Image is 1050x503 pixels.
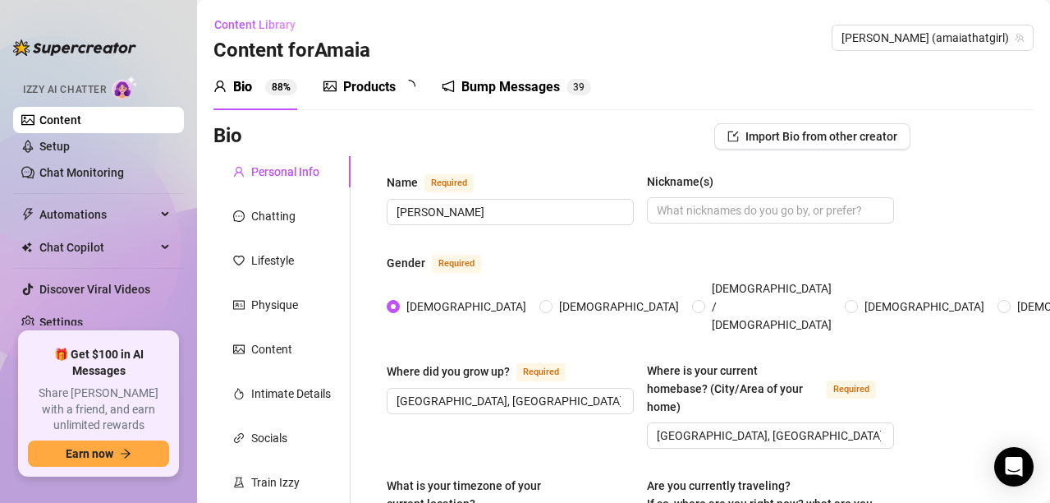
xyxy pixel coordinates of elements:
span: Required [432,255,481,273]
span: [DEMOGRAPHIC_DATA] / [DEMOGRAPHIC_DATA] [705,279,838,334]
div: Where did you grow up? [387,362,510,381]
span: Content Library [214,18,296,31]
sup: 88% [265,79,297,95]
span: 3 [573,81,579,93]
input: Where did you grow up? [397,392,621,410]
h3: Bio [213,123,242,150]
span: 9 [579,81,585,93]
button: Earn nowarrow-right [28,441,169,467]
div: Socials [251,429,287,447]
div: Products [343,77,396,97]
div: Bio [233,77,252,97]
span: [DEMOGRAPHIC_DATA] [400,298,533,316]
span: idcard [233,299,245,311]
span: loading [401,78,417,94]
span: link [233,432,245,444]
span: user [213,80,227,93]
span: fire [233,388,245,399]
span: Izzy AI Chatter [23,82,106,98]
a: Discover Viral Videos [39,283,150,296]
span: Import Bio from other creator [745,130,897,143]
span: Required [516,363,566,381]
div: Bump Messages [461,77,560,97]
a: Settings [39,316,83,329]
input: Name [397,203,621,221]
span: heart [233,255,245,266]
span: Chat Copilot [39,234,156,261]
div: Open Intercom Messenger [994,447,1034,487]
label: Nickname(s) [647,173,725,191]
img: AI Chatter [112,76,138,99]
span: team [1015,33,1025,43]
label: Gender [387,253,499,273]
div: Lifestyle [251,251,294,270]
img: Chat Copilot [21,242,32,253]
span: arrow-right [120,448,131,459]
sup: 39 [566,79,591,95]
div: Physique [251,296,298,314]
div: Chatting [251,207,296,225]
span: picture [233,344,245,355]
span: Required [424,174,474,192]
div: Where is your current homebase? (City/Area of your home) [647,362,820,416]
span: [DEMOGRAPHIC_DATA] [553,298,685,316]
h3: Content for Amaia [213,38,370,64]
span: experiment [233,477,245,488]
span: Share [PERSON_NAME] with a friend, and earn unlimited rewards [28,385,169,434]
button: Import Bio from other creator [714,123,910,150]
a: Setup [39,140,70,153]
div: Gender [387,254,425,272]
span: picture [323,80,337,93]
label: Name [387,173,492,192]
span: Required [827,381,876,399]
span: Earn now [66,447,113,460]
span: Automations [39,201,156,228]
label: Where did you grow up? [387,362,584,381]
div: Name [387,173,418,192]
input: Nickname(s) [657,201,881,219]
div: Train Izzy [251,473,300,491]
span: import [727,131,739,142]
span: thunderbolt [21,208,34,221]
button: Content Library [213,12,309,38]
div: Intimate Details [251,385,331,403]
span: 🎁 Get $100 in AI Messages [28,347,169,379]
img: logo-BBDzfeDw.svg [13,39,136,56]
span: [DEMOGRAPHIC_DATA] [858,298,991,316]
div: Content [251,340,292,358]
div: Nickname(s) [647,173,713,191]
label: Where is your current homebase? (City/Area of your home) [647,362,894,416]
span: Amaia (amaiathatgirl) [841,25,1024,50]
a: Content [39,113,81,127]
span: user [233,166,245,178]
input: Where is your current homebase? (City/Area of your home) [657,427,881,445]
div: Personal Info [251,163,319,181]
span: message [233,210,245,222]
a: Chat Monitoring [39,166,124,179]
span: notification [442,80,455,93]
